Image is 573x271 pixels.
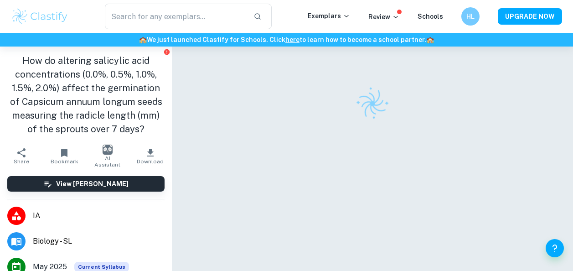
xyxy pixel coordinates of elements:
a: here [285,36,299,43]
h6: We just launched Clastify for Schools. Click to learn how to become a school partner. [2,35,571,45]
button: Report issue [163,48,170,55]
p: Exemplars [308,11,350,21]
span: AI Assistant [92,155,124,168]
button: Bookmark [43,143,86,169]
span: 🏫 [426,36,434,43]
input: Search for any exemplars... [105,4,247,29]
h6: HL [465,11,476,21]
button: UPGRADE NOW [498,8,562,25]
p: Review [368,12,399,22]
a: Schools [418,13,443,20]
span: Share [14,158,29,165]
button: Download [129,143,172,169]
h6: View [PERSON_NAME] [56,179,129,189]
button: Help and Feedback [546,239,564,257]
span: Download [137,158,164,165]
button: HL [461,7,480,26]
img: Clastify logo [11,7,69,26]
h1: How do altering salicylic acid concentrations (0.0%, 0.5%, 1.0%, 1.5%, 2.0%) affect the germinati... [7,54,165,136]
button: View [PERSON_NAME] [7,176,165,192]
img: AI Assistant [103,145,113,155]
span: Biology - SL [33,236,165,247]
button: AI Assistant [86,143,129,169]
span: Bookmark [51,158,78,165]
span: IA [33,210,165,221]
span: 🏫 [139,36,147,43]
img: Clastify logo [350,81,395,126]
